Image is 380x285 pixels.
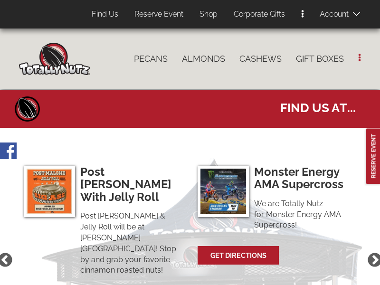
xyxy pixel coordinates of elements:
a: Gift Boxes [289,49,351,69]
h3: Monster Energy AMA Supercross [254,166,351,191]
a: Almonds [175,49,232,69]
a: Cashews [232,49,289,69]
img: Post Malone & Jelly Roll [24,166,75,217]
img: Home [19,43,90,75]
a: Corporate Gifts [227,5,292,24]
a: Find Us [85,5,125,24]
a: Shop [192,5,225,24]
img: Monster Energy AMA Supercross [198,166,249,217]
a: Pecans [127,49,175,69]
p: We are Totally Nutz for Monster Energy AMA Supercross! [254,199,351,231]
a: Reserve Event [127,5,190,24]
a: Monster Energy AMA Supercross Monster Energy AMA SupercrossWe are Totally Nutz for Monster Energy... [198,166,353,231]
a: Get Directions [199,247,278,264]
p: Post [PERSON_NAME] & Jelly Roll will be at [PERSON_NAME][GEOGRAPHIC_DATA]! Stop by and grab your ... [80,211,178,276]
span: Find us at... [280,96,356,116]
a: Post Malone & Jelly RollPost [PERSON_NAME] With Jelly RollPost [PERSON_NAME] & Jelly Roll will be... [24,166,179,276]
h3: Post [PERSON_NAME] With Jelly Roll [80,166,178,203]
a: Home [13,95,42,123]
